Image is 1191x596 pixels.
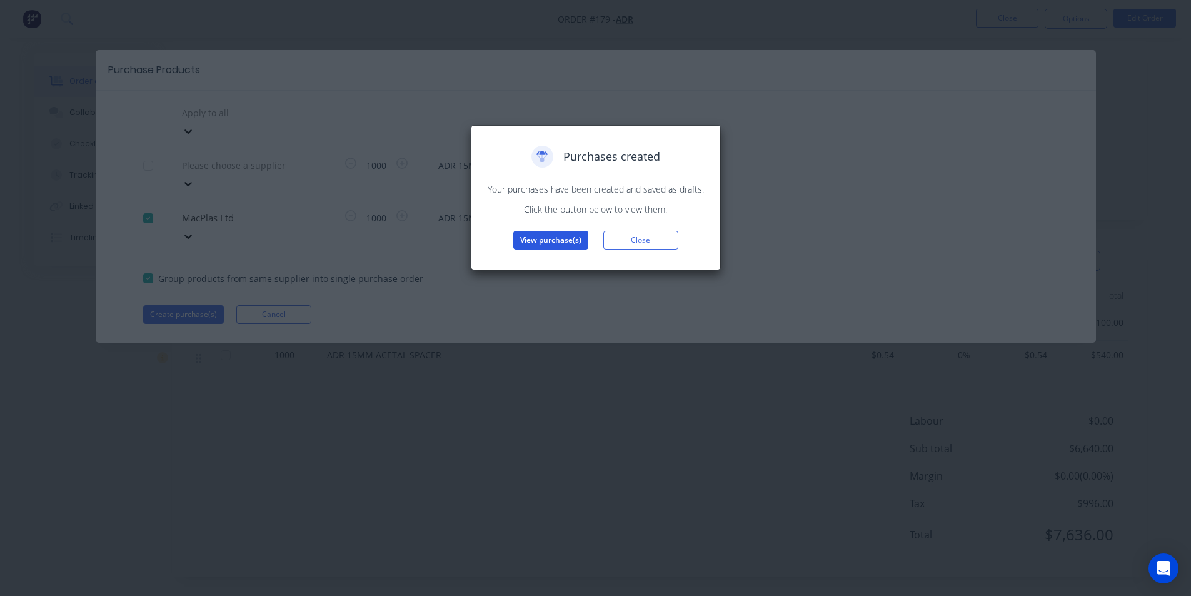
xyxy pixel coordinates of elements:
[563,148,660,165] span: Purchases created
[513,231,588,250] button: View purchase(s)
[603,231,678,250] button: Close
[1148,553,1178,583] div: Open Intercom Messenger
[484,203,708,216] p: Click the button below to view them.
[484,183,708,196] p: Your purchases have been created and saved as drafts.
